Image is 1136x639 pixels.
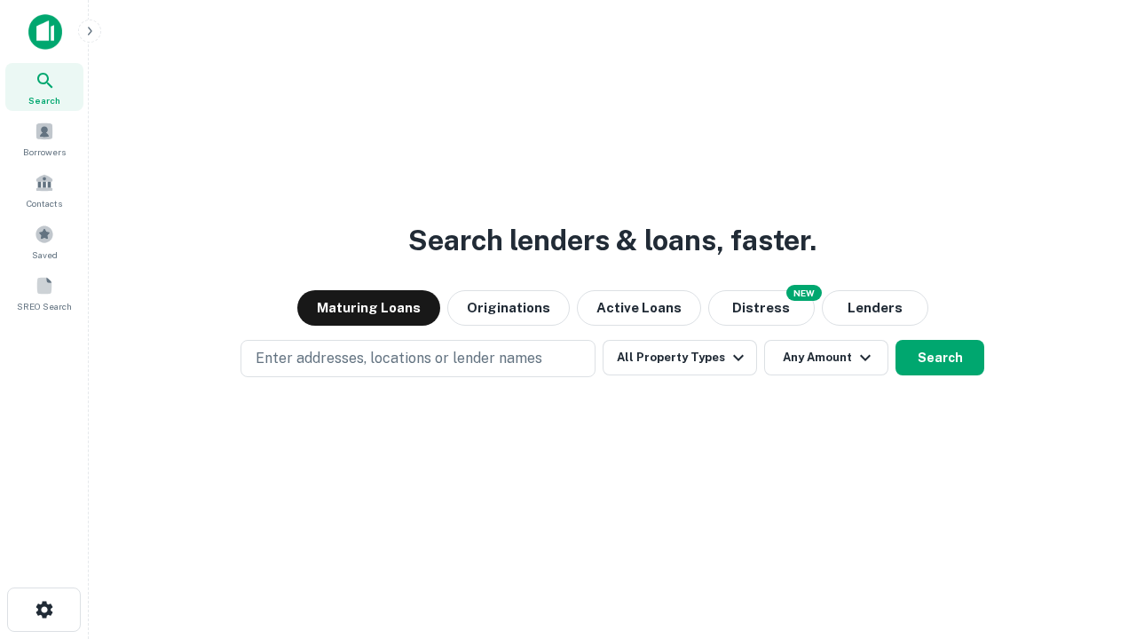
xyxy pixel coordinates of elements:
[603,340,757,375] button: All Property Types
[447,290,570,326] button: Originations
[5,114,83,162] a: Borrowers
[895,340,984,375] button: Search
[1047,497,1136,582] iframe: Chat Widget
[32,248,58,262] span: Saved
[241,340,596,377] button: Enter addresses, locations or lender names
[28,93,60,107] span: Search
[786,285,822,301] div: NEW
[408,219,816,262] h3: Search lenders & loans, faster.
[5,63,83,111] a: Search
[577,290,701,326] button: Active Loans
[28,14,62,50] img: capitalize-icon.png
[5,269,83,317] a: SREO Search
[297,290,440,326] button: Maturing Loans
[17,299,72,313] span: SREO Search
[822,290,928,326] button: Lenders
[23,145,66,159] span: Borrowers
[256,348,542,369] p: Enter addresses, locations or lender names
[27,196,62,210] span: Contacts
[5,166,83,214] a: Contacts
[708,290,815,326] button: Search distressed loans with lien and other non-mortgage details.
[5,217,83,265] a: Saved
[764,340,888,375] button: Any Amount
